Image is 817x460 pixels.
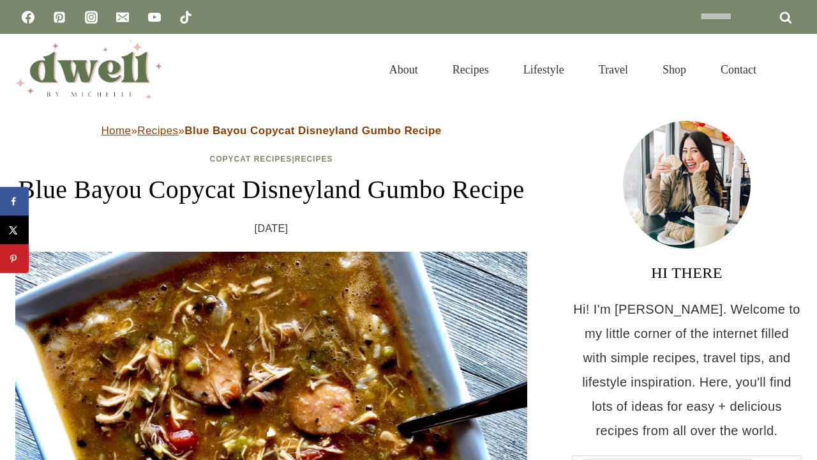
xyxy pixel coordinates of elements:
[645,47,703,92] a: Shop
[137,125,178,137] a: Recipes
[15,40,162,99] img: DWELL by michelle
[435,47,506,92] a: Recipes
[372,47,774,92] nav: Primary Navigation
[572,297,802,443] p: Hi! I'm [PERSON_NAME]. Welcome to my little corner of the internet filled with simple recipes, tr...
[210,155,333,164] span: |
[581,47,645,92] a: Travel
[110,4,135,30] a: Email
[295,155,333,164] a: Recipes
[255,219,289,238] time: [DATE]
[101,125,441,137] span: » »
[506,47,581,92] a: Lifestyle
[210,155,292,164] a: Copycat Recipes
[173,4,199,30] a: TikTok
[572,261,802,284] h3: HI THERE
[372,47,435,92] a: About
[15,171,527,209] h1: Blue Bayou Copycat Disneyland Gumbo Recipe
[780,59,802,80] button: View Search Form
[101,125,131,137] a: Home
[142,4,167,30] a: YouTube
[15,4,41,30] a: Facebook
[47,4,72,30] a: Pinterest
[703,47,774,92] a: Contact
[79,4,104,30] a: Instagram
[184,125,441,137] strong: Blue Bayou Copycat Disneyland Gumbo Recipe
